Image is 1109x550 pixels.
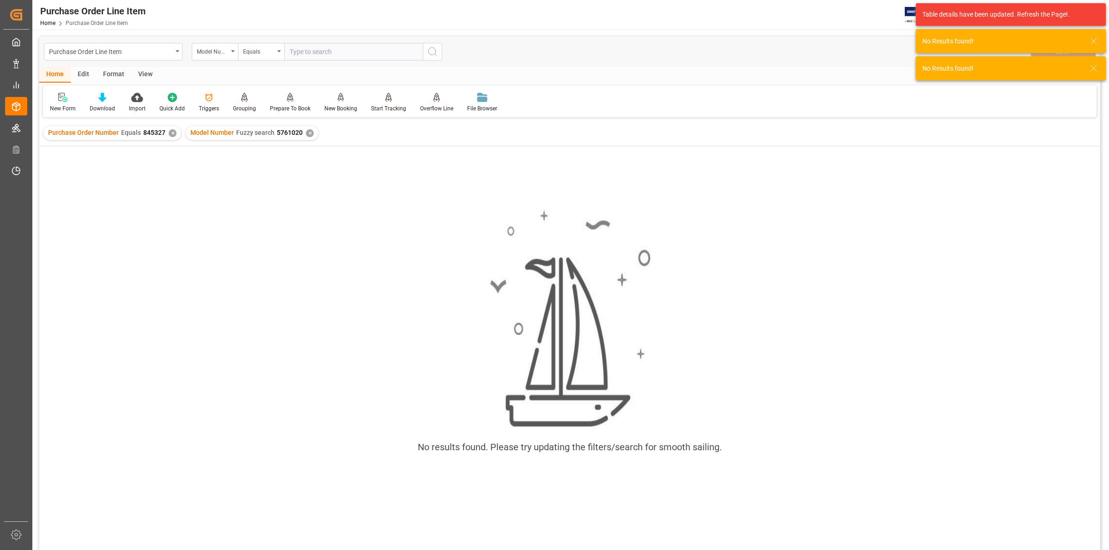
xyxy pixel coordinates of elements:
div: ✕ [306,129,314,137]
div: Download [90,104,115,113]
div: ✕ [169,129,177,137]
div: Home [39,67,71,83]
span: Fuzzy search [236,129,274,136]
div: Edit [71,67,96,83]
div: No Results found! [922,64,1081,73]
button: open menu [192,43,238,60]
div: New Form [50,104,76,113]
button: open menu [44,43,183,60]
span: Purchase Order Number [48,129,119,136]
span: Equals [121,129,141,136]
div: Import [129,104,146,113]
div: Table details have been updated. Refresh the Page!. [922,10,1092,19]
span: 845327 [143,129,165,136]
button: open menu [238,43,284,60]
div: Prepare To Book [270,104,311,113]
div: Quick Add [159,104,185,113]
input: Type to search [284,43,423,60]
img: smooth_sailing.jpeg [489,209,651,429]
div: No results found. Please try updating the filters/search for smooth sailing. [418,440,722,454]
img: Exertis%20JAM%20-%20Email%20Logo.jpg_1722504956.jpg [905,7,937,23]
div: Start Tracking [371,104,406,113]
div: Grouping [233,104,256,113]
div: Format [96,67,131,83]
div: Triggers [199,104,219,113]
div: File Browser [467,104,497,113]
div: Overflow Line [420,104,453,113]
div: Purchase Order Line Item [49,45,172,57]
button: search button [423,43,442,60]
div: No Results found! [922,36,1081,46]
span: Model Number [190,129,234,136]
a: Home [40,20,55,26]
div: Purchase Order Line Item [40,4,146,18]
div: New Booking [324,104,357,113]
div: Equals [243,45,274,56]
span: 5761020 [277,129,303,136]
div: Model Number [197,45,228,56]
div: View [131,67,159,83]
